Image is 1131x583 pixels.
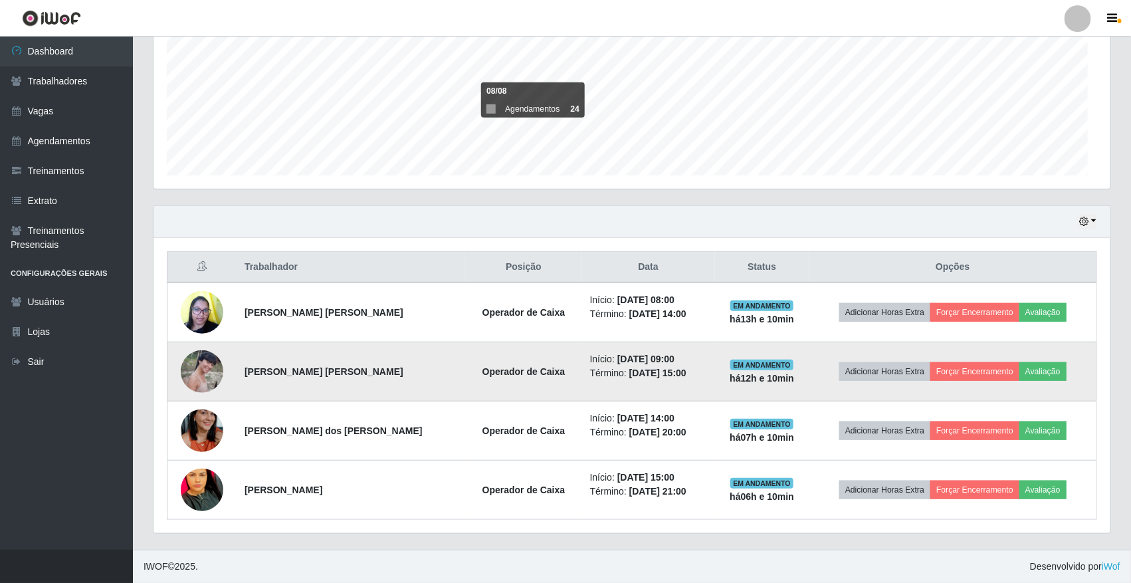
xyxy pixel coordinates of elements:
[1019,421,1067,440] button: Avaliação
[629,486,686,497] time: [DATE] 21:00
[1030,560,1120,574] span: Desenvolvido por
[629,427,686,437] time: [DATE] 20:00
[181,350,223,393] img: 1617198337870.jpeg
[245,485,322,495] strong: [PERSON_NAME]
[482,307,565,318] strong: Operador de Caixa
[590,293,707,307] li: Início:
[930,481,1019,499] button: Forçar Encerramento
[930,303,1019,322] button: Forçar Encerramento
[181,393,223,469] img: 1704159862807.jpeg
[582,252,715,283] th: Data
[22,10,81,27] img: CoreUI Logo
[1019,362,1067,381] button: Avaliação
[482,425,565,436] strong: Operador de Caixa
[730,432,794,443] strong: há 07 h e 10 min
[590,307,707,321] li: Término:
[590,471,707,485] li: Início:
[809,252,1097,283] th: Opções
[590,485,707,499] li: Término:
[590,411,707,425] li: Início:
[839,421,930,440] button: Adicionar Horas Extra
[839,303,930,322] button: Adicionar Horas Extra
[181,444,223,536] img: 1751683294732.jpeg
[245,425,423,436] strong: [PERSON_NAME] dos [PERSON_NAME]
[482,485,565,495] strong: Operador de Caixa
[144,561,168,572] span: IWOF
[1019,303,1067,322] button: Avaliação
[465,252,581,283] th: Posição
[730,419,793,429] span: EM ANDAMENTO
[617,472,674,483] time: [DATE] 15:00
[839,481,930,499] button: Adicionar Horas Extra
[245,307,403,318] strong: [PERSON_NAME] [PERSON_NAME]
[839,362,930,381] button: Adicionar Horas Extra
[629,308,686,319] time: [DATE] 14:00
[930,421,1019,440] button: Forçar Encerramento
[144,560,198,574] span: © 2025 .
[629,368,686,378] time: [DATE] 15:00
[237,252,465,283] th: Trabalhador
[730,491,794,502] strong: há 06 h e 10 min
[617,413,674,423] time: [DATE] 14:00
[930,362,1019,381] button: Forçar Encerramento
[730,300,793,311] span: EM ANDAMENTO
[590,425,707,439] li: Término:
[617,294,674,305] time: [DATE] 08:00
[590,366,707,380] li: Término:
[730,478,793,489] span: EM ANDAMENTO
[181,284,223,340] img: 1632390182177.jpeg
[1102,561,1120,572] a: iWof
[730,360,793,370] span: EM ANDAMENTO
[730,314,794,324] strong: há 13 h e 10 min
[715,252,809,283] th: Status
[590,352,707,366] li: Início:
[482,366,565,377] strong: Operador de Caixa
[245,366,403,377] strong: [PERSON_NAME] [PERSON_NAME]
[1019,481,1067,499] button: Avaliação
[617,354,674,364] time: [DATE] 09:00
[730,373,794,384] strong: há 12 h e 10 min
